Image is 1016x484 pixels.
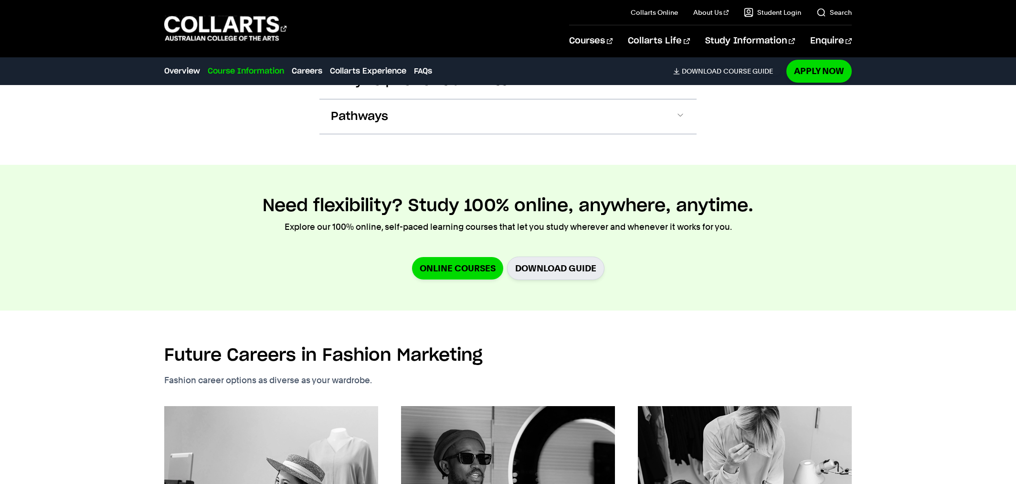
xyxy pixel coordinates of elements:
a: Collarts Experience [330,65,406,77]
a: Collarts Online [631,8,678,17]
a: Careers [292,65,322,77]
span: Download [682,67,721,75]
h2: Need flexibility? Study 100% online, anywhere, anytime. [263,195,753,216]
a: Course Information [208,65,284,77]
a: About Us [693,8,729,17]
a: Student Login [744,8,801,17]
button: Pathways [319,99,697,134]
a: Collarts Life [628,25,689,57]
a: Study Information [705,25,795,57]
a: FAQs [414,65,432,77]
a: Download Guide [507,257,604,280]
h2: Future Careers in Fashion Marketing [164,345,483,366]
a: Courses [569,25,613,57]
p: Fashion career options as diverse as your wardrobe. [164,374,415,387]
a: Apply Now [786,60,852,82]
a: Search [816,8,852,17]
div: Go to homepage [164,15,286,42]
p: Explore our 100% online, self-paced learning courses that let you study wherever and whenever it ... [285,220,732,234]
a: Overview [164,65,200,77]
span: Pathways [331,109,388,124]
a: Online Courses [412,257,503,280]
a: DownloadCourse Guide [673,67,781,75]
a: Enquire [810,25,852,57]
